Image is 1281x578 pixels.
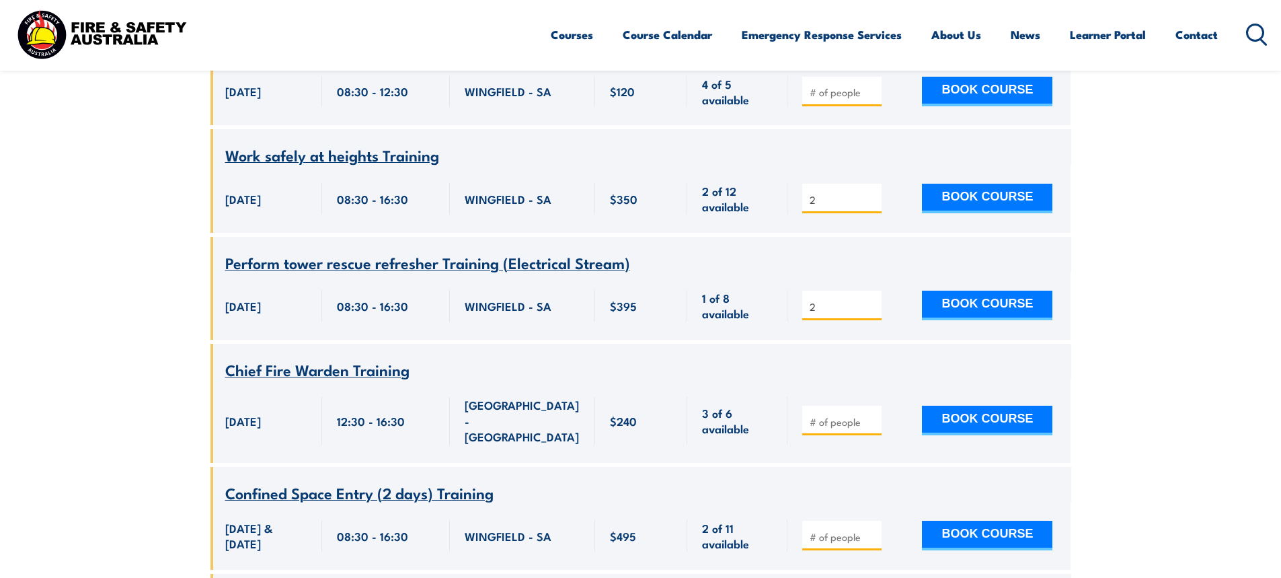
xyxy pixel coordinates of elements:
span: [DATE] [225,413,261,429]
span: 08:30 - 12:30 [337,83,408,99]
span: Chief Fire Warden Training [225,358,410,381]
span: [DATE] & [DATE] [225,520,307,552]
span: 4 of 5 available [702,76,773,108]
button: BOOK COURSE [922,521,1052,550]
a: Confined Space Entry (2 days) Training [225,485,494,502]
span: 2 of 12 available [702,183,773,215]
a: Chief Fire Warden Training [225,362,410,379]
input: # of people [810,193,877,207]
button: BOOK COURSE [922,291,1052,320]
a: Learner Portal [1070,17,1146,52]
a: Emergency Response Services [742,17,902,52]
span: 12:30 - 16:30 [337,413,405,429]
span: 3 of 6 available [702,405,773,437]
span: WINGFIELD - SA [465,528,551,544]
input: # of people [810,415,877,429]
span: [DATE] [225,298,261,314]
span: Perform tower rescue refresher Training (Electrical Stream) [225,251,630,274]
span: WINGFIELD - SA [465,298,551,314]
input: # of people [810,300,877,314]
span: $350 [610,191,637,207]
span: 2 of 11 available [702,520,773,552]
span: Work safely at heights Training [225,143,439,166]
a: Courses [551,17,593,52]
a: Contact [1175,17,1218,52]
button: BOOK COURSE [922,406,1052,435]
input: # of people [810,85,877,99]
span: WINGFIELD - SA [465,191,551,207]
span: $395 [610,298,637,314]
a: Perform tower rescue refresher Training (Electrical Stream) [225,255,630,272]
span: 08:30 - 16:30 [337,528,408,544]
span: [GEOGRAPHIC_DATA] - [GEOGRAPHIC_DATA] [465,397,580,444]
span: Confined Space Entry (2 days) Training [225,481,494,504]
span: 08:30 - 16:30 [337,191,408,207]
span: WINGFIELD - SA [465,83,551,99]
span: [DATE] [225,83,261,99]
a: About Us [931,17,981,52]
span: $120 [610,83,635,99]
span: 08:30 - 16:30 [337,298,408,314]
button: BOOK COURSE [922,77,1052,106]
span: $495 [610,528,636,544]
span: $240 [610,413,637,429]
a: News [1011,17,1040,52]
a: Course Calendar [623,17,712,52]
a: Work safely at heights Training [225,147,439,164]
input: # of people [810,530,877,544]
span: 1 of 8 available [702,290,773,322]
span: [DATE] [225,191,261,207]
button: BOOK COURSE [922,184,1052,213]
